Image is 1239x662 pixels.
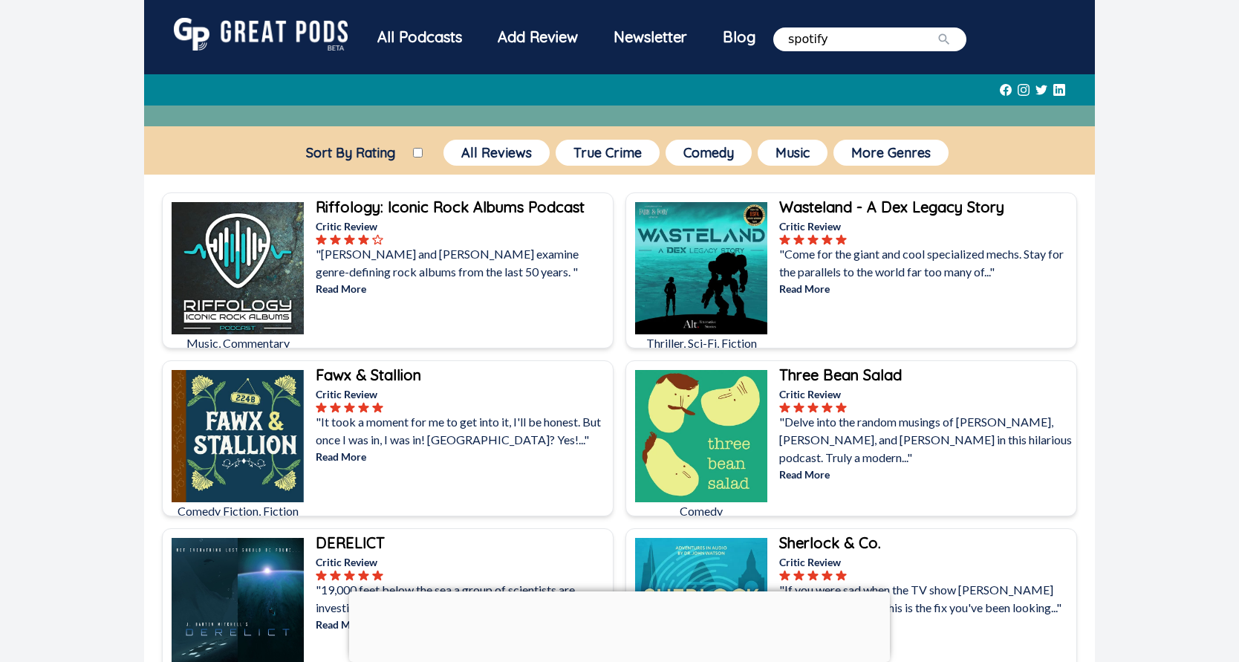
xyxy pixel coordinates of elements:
img: GreatPods [174,18,348,51]
a: Music [755,137,830,169]
p: Critic Review [316,386,610,402]
p: Read More [779,281,1073,296]
p: Read More [316,617,610,632]
div: Newsletter [596,18,705,56]
p: Read More [316,449,610,464]
iframe: Advertisement [349,591,890,658]
button: Music [758,140,827,166]
b: Fawx & Stallion [316,366,421,384]
img: Wasteland - A Dex Legacy Story [635,202,767,334]
img: Three Bean Salad [635,370,767,502]
p: Thriller, Sci-Fi, Fiction [635,334,767,352]
p: "It took a moment for me to get into it, I'll be honest. But once I was in, I was in! [GEOGRAPHIC... [316,413,610,449]
p: "[PERSON_NAME] and [PERSON_NAME] examine genre-defining rock albums from the last 50 years. " [316,245,610,281]
a: True Crime [553,137,663,169]
p: "Delve into the random musings of [PERSON_NAME], [PERSON_NAME], and [PERSON_NAME] in this hilario... [779,413,1073,467]
a: Riffology: Iconic Rock Albums PodcastMusic, CommentaryRiffology: Iconic Rock Albums PodcastCritic... [162,192,614,348]
p: Critic Review [316,218,610,234]
p: "19,000 feet below the sea a group of scientists are investigating what appears to be a gigantic..." [316,581,610,617]
b: DERELICT [316,533,385,552]
p: Critic Review [779,386,1073,402]
div: All Podcasts [360,18,480,56]
b: Wasteland - A Dex Legacy Story [779,198,1004,216]
a: Newsletter [596,18,705,60]
button: True Crime [556,140,660,166]
p: Critic Review [316,554,610,570]
a: Add Review [480,18,596,56]
b: Three Bean Salad [779,366,902,384]
a: Blog [705,18,773,56]
b: Riffology: Iconic Rock Albums Podcast [316,198,585,216]
a: Wasteland - A Dex Legacy StoryThriller, Sci-Fi, FictionWasteland - A Dex Legacy StoryCritic Revie... [625,192,1077,348]
a: Fawx & StallionComedy Fiction, FictionFawx & StallionCritic Review"It took a moment for me to get... [162,360,614,516]
button: Comedy [666,140,752,166]
p: Read More [779,467,1073,482]
p: Read More [779,617,1073,632]
p: Comedy Fiction, Fiction [172,502,304,520]
p: "If you were sad when the TV show [PERSON_NAME] ended a decade ago, this is the fix you've been l... [779,581,1073,617]
button: All Reviews [443,140,550,166]
p: Music, Commentary [172,334,304,352]
a: All Reviews [440,137,553,169]
p: Comedy [635,502,767,520]
img: Riffology: Iconic Rock Albums Podcast [172,202,304,334]
a: All Podcasts [360,18,480,60]
a: Comedy [663,137,755,169]
b: Sherlock & Co. [779,533,881,552]
p: Critic Review [779,554,1073,570]
a: Three Bean SaladComedyThree Bean SaladCritic Review"Delve into the random musings of [PERSON_NAME... [625,360,1077,516]
button: More Genres [833,140,949,166]
p: Critic Review [779,218,1073,234]
p: Read More [316,281,610,296]
label: Sort By Rating [288,144,413,161]
img: Fawx & Stallion [172,370,304,502]
p: "Come for the giant and cool specialized mechs. Stay for the parallels to the world far too many ... [779,245,1073,281]
input: Search by Title [788,30,937,48]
